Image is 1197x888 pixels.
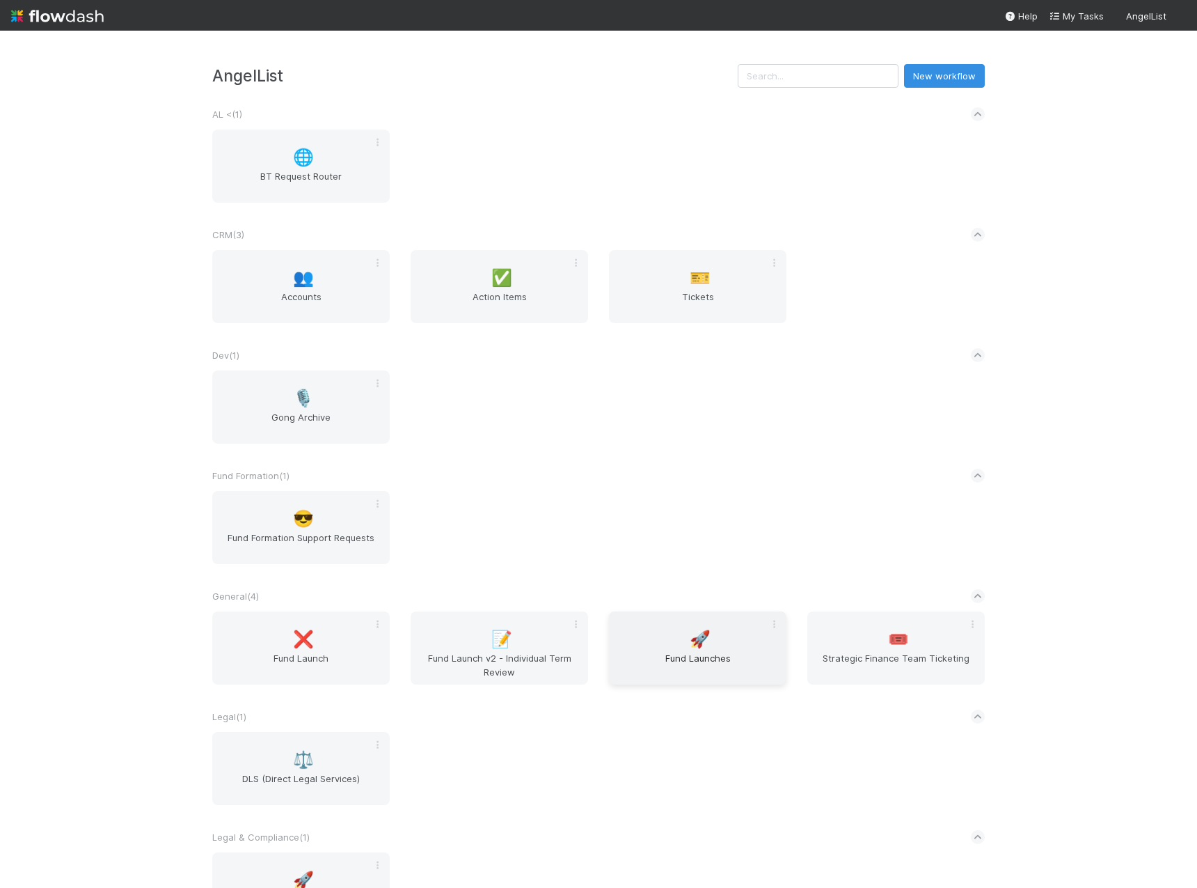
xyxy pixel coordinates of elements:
span: Gong Archive [218,410,384,438]
span: 📝 [491,630,512,648]
a: 🎙️Gong Archive [212,371,390,444]
span: 🚀 [690,630,711,648]
span: 🎟️ [888,630,909,648]
input: Search... [738,64,898,88]
a: My Tasks [1049,9,1104,23]
span: Fund Launch v2 - Individual Term Review [416,651,582,679]
a: 🎫Tickets [609,250,786,323]
span: BT Request Router [218,169,384,197]
span: Accounts [218,290,384,318]
img: logo-inverted-e16ddd16eac7371096b0.svg [11,4,104,28]
a: 🎟️Strategic Finance Team Ticketing [807,612,985,685]
span: Fund Launch [218,651,384,679]
span: CRM ( 3 ) [212,229,244,240]
span: Fund Formation ( 1 ) [212,470,290,481]
span: 🎙️ [293,389,314,407]
a: 🌐BT Request Router [212,130,390,203]
span: ⚖️ [293,751,314,769]
span: ✅ [491,269,512,287]
a: ❌Fund Launch [212,612,390,685]
span: 🎫 [690,269,711,287]
a: 📝Fund Launch v2 - Individual Term Review [411,612,588,685]
a: 😎Fund Formation Support Requests [212,491,390,564]
span: AL < ( 1 ) [212,109,242,120]
a: ⚖️DLS (Direct Legal Services) [212,732,390,805]
button: New workflow [904,64,985,88]
span: AngelList [1126,10,1166,22]
span: Legal & Compliance ( 1 ) [212,832,310,843]
span: Dev ( 1 ) [212,350,239,361]
h3: AngelList [212,66,738,85]
span: Fund Launches [615,651,781,679]
a: 🚀Fund Launches [609,612,786,685]
span: ❌ [293,630,314,648]
a: 👥Accounts [212,250,390,323]
span: Legal ( 1 ) [212,711,246,722]
span: General ( 4 ) [212,591,259,602]
span: Action Items [416,290,582,318]
span: Fund Formation Support Requests [218,531,384,559]
span: Tickets [615,290,781,318]
span: 🌐 [293,148,314,166]
span: My Tasks [1049,10,1104,22]
img: avatar_c747b287-0112-4b47-934f-47379b6131e2.png [1172,10,1186,24]
span: Strategic Finance Team Ticketing [813,651,979,679]
div: Help [1004,9,1038,23]
span: 👥 [293,269,314,287]
span: 😎 [293,510,314,528]
a: ✅Action Items [411,250,588,323]
span: DLS (Direct Legal Services) [218,772,384,800]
